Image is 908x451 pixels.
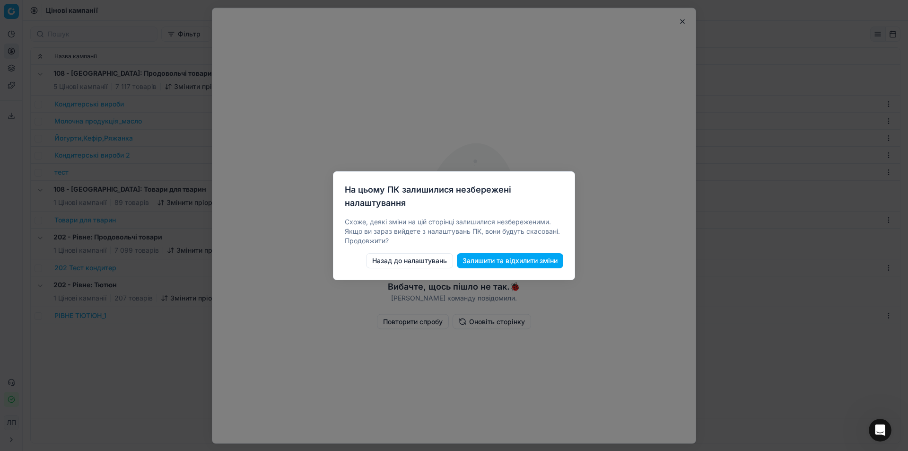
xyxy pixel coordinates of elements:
button: повернутися [6,4,24,22]
font: Залишити та відхилити зміни [463,256,558,265]
font: Продовжити? [345,237,389,245]
iframe: Живий чат у інтеркомі [869,419,891,442]
font: Схоже, деякі зміни на цій сторінці залишилися незбереженими. Якщо ви зараз вийдете з налаштувань ... [345,218,560,235]
font: Посібник з переоцінки [19,40,192,56]
button: Згорнути вікно [284,4,302,22]
div: Закрити [302,4,319,21]
button: Назад до налаштувань [366,253,453,268]
button: Залишити та відхилити зміни [457,253,563,268]
font: На цьому ПК залишилися незбережені налаштування [345,185,511,208]
font: Назад до налаштувань [372,256,447,265]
